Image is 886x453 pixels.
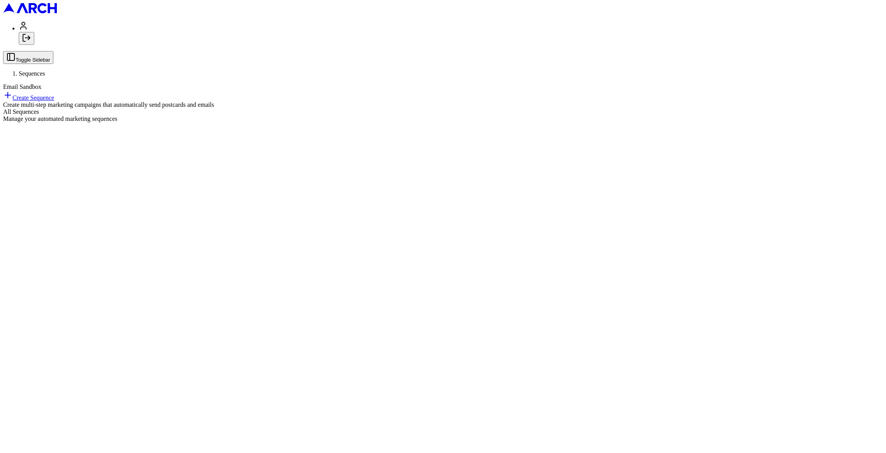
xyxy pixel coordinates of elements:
[3,94,54,101] a: Create Sequence
[16,57,50,63] span: Toggle Sidebar
[3,51,53,64] button: Toggle Sidebar
[19,70,45,77] span: Sequences
[3,101,883,108] div: Create multi-step marketing campaigns that automatically send postcards and emails
[19,32,34,45] button: Log out
[3,70,883,77] nav: breadcrumb
[3,83,883,90] div: Email Sandbox
[3,108,883,115] div: All Sequences
[3,115,883,122] div: Manage your automated marketing sequences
